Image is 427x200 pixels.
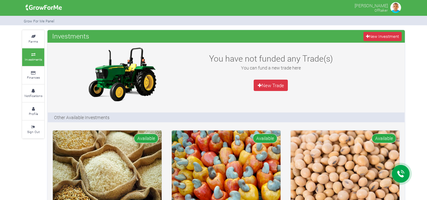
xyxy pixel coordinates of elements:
[22,30,44,48] a: Farms
[28,39,38,44] small: Farms
[54,114,109,121] p: Other Available Investments
[372,134,396,143] span: Available
[22,85,44,102] a: Notifications
[22,48,44,66] a: Investments
[25,57,42,62] small: Investments
[202,64,339,71] p: You can fund a new trade here
[389,1,402,14] img: growforme image
[83,46,162,103] img: growforme image
[22,67,44,84] a: Finances
[24,19,54,23] small: Grow For Me Panel
[27,130,40,134] small: Sign Out
[363,32,402,41] a: New Investment
[355,1,388,9] p: [PERSON_NAME]
[29,112,38,116] small: Profile
[134,134,158,143] span: Available
[22,121,44,138] a: Sign Out
[22,103,44,120] a: Profile
[24,94,42,98] small: Notifications
[51,30,91,42] span: Investments
[202,53,339,64] h3: You have not funded any Trade(s)
[23,1,64,14] img: growforme image
[27,75,40,80] small: Finances
[374,8,388,13] small: Offtaker
[254,80,288,91] a: New Trade
[253,134,277,143] span: Available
